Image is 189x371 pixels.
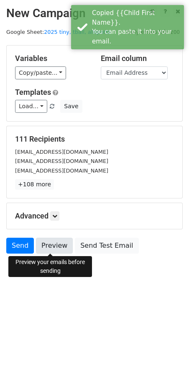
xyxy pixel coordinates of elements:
a: Send Test Email [75,238,138,254]
div: Preview your emails before sending [8,256,92,277]
small: [EMAIL_ADDRESS][DOMAIN_NAME] [15,158,108,164]
h5: 111 Recipients [15,135,174,144]
a: Preview [36,238,73,254]
h5: Variables [15,54,88,63]
h2: New Campaign [6,6,183,20]
small: Google Sheet: [6,29,110,35]
button: Save [60,100,82,113]
a: 2025 tiny, tball, allsports [44,29,110,35]
small: [EMAIL_ADDRESS][DOMAIN_NAME] [15,149,108,155]
a: Send [6,238,34,254]
div: Copied {{Child First Name}}. You can paste it into your email. [92,8,181,46]
a: Copy/paste... [15,66,66,79]
iframe: Chat Widget [147,331,189,371]
small: [EMAIL_ADDRESS][DOMAIN_NAME] [15,168,108,174]
a: Templates [15,88,51,97]
a: Load... [15,100,47,113]
h5: Email column [101,54,174,63]
h5: Advanced [15,211,174,221]
a: +108 more [15,179,54,190]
